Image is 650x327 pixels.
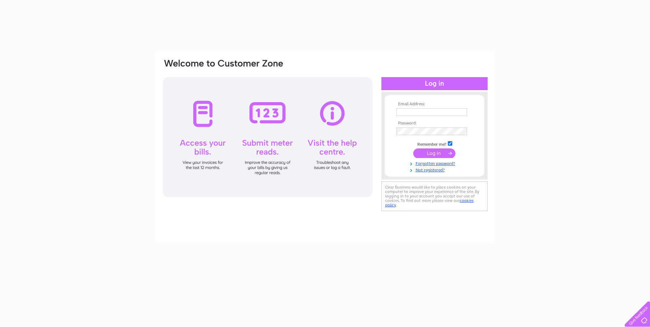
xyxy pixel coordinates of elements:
[396,160,474,166] a: Forgotten password?
[396,166,474,173] a: Not registered?
[385,198,474,207] a: cookies policy
[395,121,474,126] th: Password:
[381,181,488,211] div: Clear Business would like to place cookies on your computer to improve your experience of the sit...
[395,140,474,147] td: Remember me?
[413,148,455,158] input: Submit
[395,102,474,107] th: Email Address:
